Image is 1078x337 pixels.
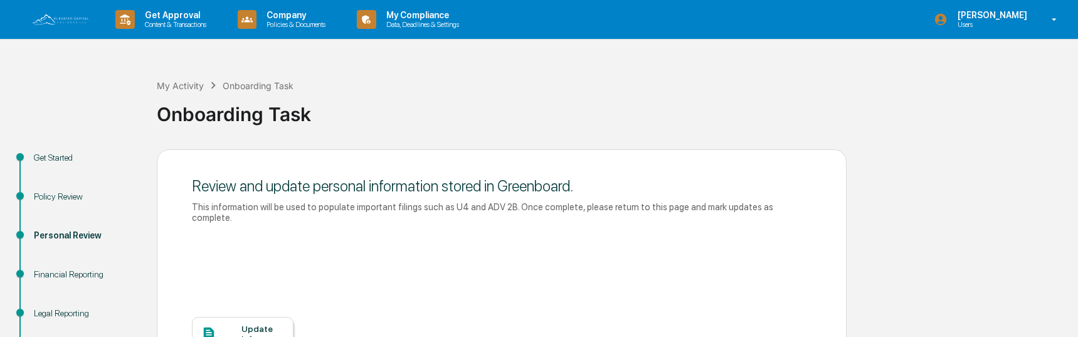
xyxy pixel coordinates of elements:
p: My Compliance [376,10,465,20]
div: Legal Reporting [34,307,137,320]
div: This information will be used to populate important filings such as U4 and ADV 2B. Once complete,... [192,201,811,223]
p: Get Approval [135,10,213,20]
div: Get Started [34,151,137,164]
p: [PERSON_NAME] [948,10,1033,20]
p: Company [256,10,332,20]
div: Policy Review [34,190,137,203]
p: Data, Deadlines & Settings [376,20,465,29]
div: Review and update personal information stored in Greenboard. [192,177,811,195]
div: Financial Reporting [34,268,137,281]
p: Policies & Documents [256,20,332,29]
img: logo [30,13,90,26]
div: Personal Review [34,229,137,242]
p: Content & Transactions [135,20,213,29]
div: My Activity [157,80,204,91]
div: Onboarding Task [223,80,293,91]
div: Onboarding Task [157,93,1072,126]
p: Users [948,20,1033,29]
